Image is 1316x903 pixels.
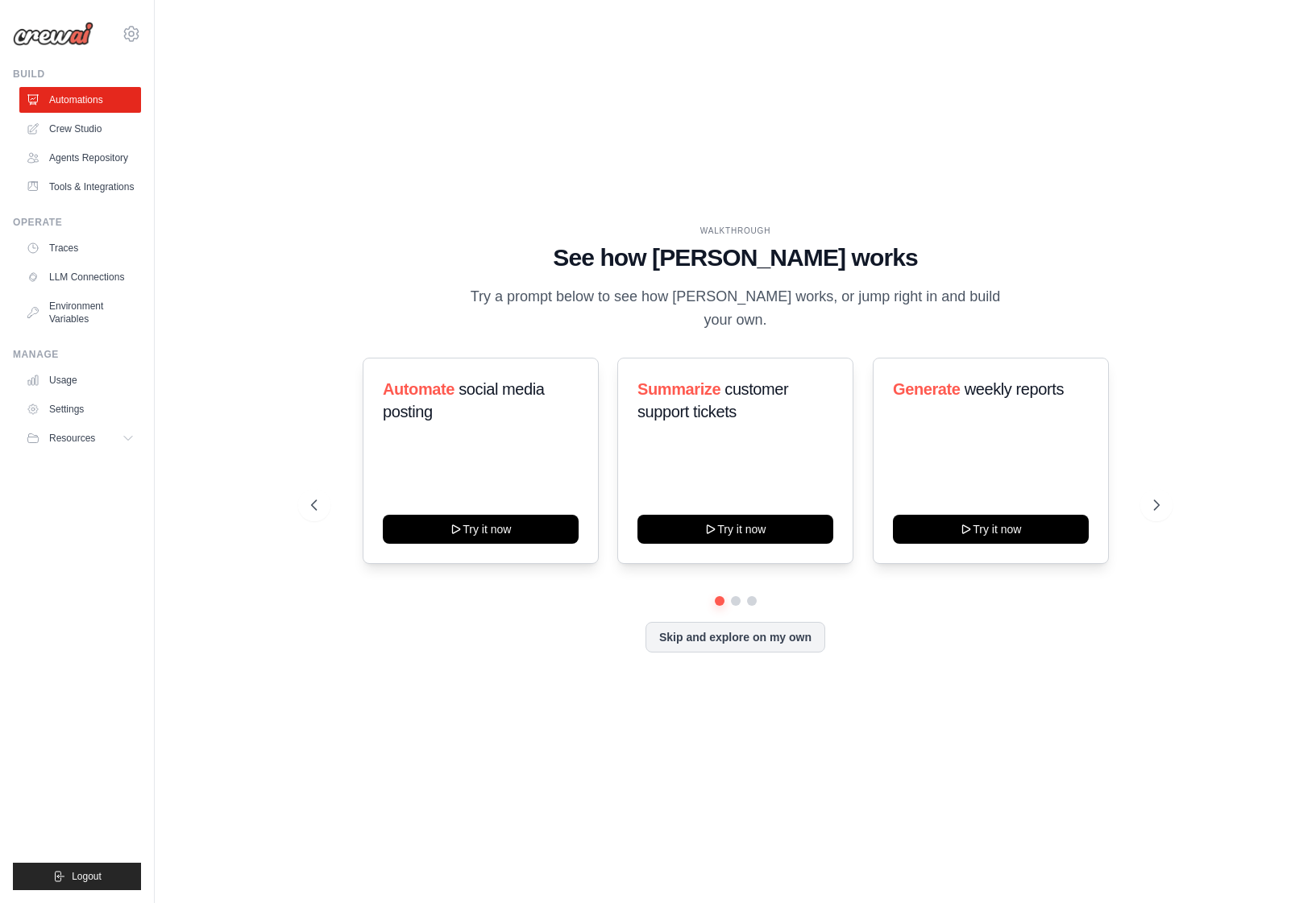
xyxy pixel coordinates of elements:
a: LLM Connections [19,264,141,290]
a: Agents Repository [19,145,141,171]
button: Logout [13,863,141,890]
a: Automations [19,87,141,113]
a: Tools & Integrations [19,174,141,200]
a: Environment Variables [19,293,141,332]
h1: See how [PERSON_NAME] works [311,243,1160,272]
button: Try it now [637,515,833,544]
span: Summarize [637,380,720,398]
button: Resources [19,425,141,451]
span: social media posting [383,380,545,420]
img: Logo [13,22,93,46]
div: WALKTHROUGH [311,225,1160,237]
button: Try it now [893,515,1089,544]
span: Automate [383,380,455,398]
button: Try it now [383,515,579,544]
div: Build [13,68,141,81]
span: Logout [72,870,102,883]
iframe: Chat Widget [1235,826,1316,903]
span: weekly reports [964,380,1063,398]
a: Crew Studio [19,116,141,142]
a: Usage [19,367,141,393]
span: Generate [893,380,961,398]
span: Resources [49,432,95,445]
a: Traces [19,235,141,261]
p: Try a prompt below to see how [PERSON_NAME] works, or jump right in and build your own. [465,285,1007,333]
button: Skip and explore on my own [646,622,825,652]
a: Settings [19,396,141,422]
div: Manage [13,348,141,361]
div: Operate [13,216,141,229]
